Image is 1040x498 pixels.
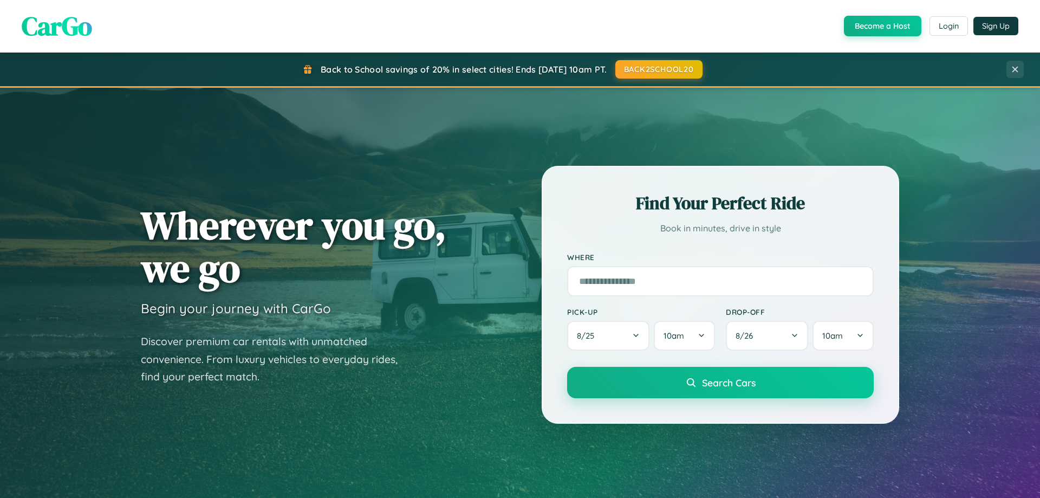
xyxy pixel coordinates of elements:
span: Back to School savings of 20% in select cities! Ends [DATE] 10am PT. [321,64,607,75]
span: CarGo [22,8,92,44]
p: Discover premium car rentals with unmatched convenience. From luxury vehicles to everyday rides, ... [141,333,412,386]
h3: Begin your journey with CarGo [141,300,331,316]
span: 8 / 25 [577,331,600,341]
button: BACK2SCHOOL20 [615,60,703,79]
label: Where [567,253,874,262]
span: 10am [664,331,684,341]
button: 10am [654,321,715,351]
button: 10am [812,321,874,351]
span: 8 / 26 [736,331,758,341]
span: Search Cars [702,377,756,389]
button: 8/25 [567,321,649,351]
button: Sign Up [973,17,1018,35]
p: Book in minutes, drive in style [567,221,874,236]
h2: Find Your Perfect Ride [567,191,874,215]
button: Search Cars [567,367,874,398]
h1: Wherever you go, we go [141,204,446,289]
label: Pick-up [567,307,715,316]
span: 10am [822,331,843,341]
label: Drop-off [726,307,874,316]
button: Become a Host [844,16,921,36]
button: Login [929,16,968,36]
button: 8/26 [726,321,808,351]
